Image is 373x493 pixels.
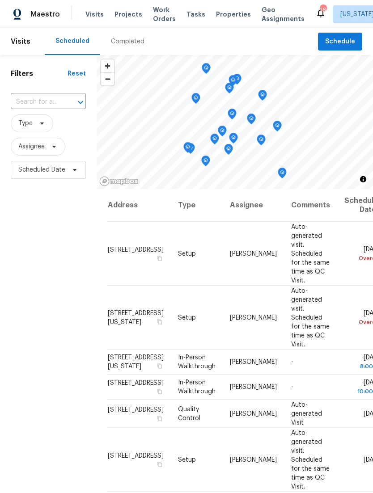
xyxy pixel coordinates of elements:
span: Auto-generated visit. Scheduled for the same time as QC Visit. [291,430,330,489]
span: [PERSON_NAME] [230,410,277,417]
span: In-Person Walkthrough [178,379,216,395]
span: Schedule [325,36,355,47]
a: Mapbox homepage [99,176,139,186]
div: Map marker [273,121,282,135]
div: Completed [111,37,144,46]
th: Comments [284,189,337,222]
div: Map marker [224,144,233,158]
div: Map marker [247,114,256,127]
h1: Filters [11,69,68,78]
span: Zoom out [101,73,114,85]
th: Type [171,189,223,222]
button: Open [74,96,87,109]
span: [PERSON_NAME] [230,250,277,257]
button: Schedule [318,33,362,51]
div: Map marker [202,63,211,77]
input: Search for an address... [11,95,61,109]
span: [STREET_ADDRESS] [108,406,164,413]
div: Map marker [228,109,237,122]
span: Visits [85,10,104,19]
button: Copy Address [156,317,164,325]
div: 18 [320,5,326,14]
th: Assignee [223,189,284,222]
span: - [291,384,293,390]
th: Address [107,189,171,222]
button: Zoom in [101,59,114,72]
span: [PERSON_NAME] [230,384,277,390]
div: Map marker [201,156,210,169]
div: Map marker [218,126,227,139]
span: [PERSON_NAME] [230,456,277,463]
button: Copy Address [156,254,164,262]
span: Setup [178,456,196,463]
div: Map marker [210,134,219,147]
div: Map marker [258,90,267,104]
div: Map marker [191,93,200,107]
div: Map marker [233,74,242,88]
span: [PERSON_NAME] [230,314,277,320]
button: Copy Address [156,362,164,370]
span: In-Person Walkthrough [178,354,216,370]
span: Toggle attribution [360,174,366,184]
span: Type [18,119,33,128]
button: Copy Address [156,414,164,422]
div: Map marker [183,142,192,156]
div: Map marker [257,135,266,148]
span: [STREET_ADDRESS][US_STATE] [108,354,164,370]
span: [STREET_ADDRESS][US_STATE] [108,310,164,325]
span: Work Orders [153,5,176,23]
span: Setup [178,250,196,257]
div: Map marker [229,133,238,147]
span: Setup [178,314,196,320]
div: Map marker [225,83,234,97]
div: Map marker [229,75,237,89]
span: Visits [11,32,30,51]
span: [STREET_ADDRESS] [108,380,164,386]
span: Auto-generated visit. Scheduled for the same time as QC Visit. [291,287,330,347]
span: Auto-generated Visit [291,401,322,426]
span: Geo Assignments [262,5,305,23]
span: Auto-generated visit. Scheduled for the same time as QC Visit. [291,223,330,283]
span: Projects [114,10,142,19]
span: Quality Control [178,406,200,421]
button: Copy Address [156,388,164,396]
button: Copy Address [156,460,164,468]
span: Scheduled Date [18,165,65,174]
div: Map marker [278,168,287,181]
span: [STREET_ADDRESS] [108,246,164,253]
span: Tasks [186,11,205,17]
button: Zoom out [101,72,114,85]
div: Reset [68,69,86,78]
span: - [291,359,293,365]
span: [PERSON_NAME] [230,359,277,365]
div: Scheduled [55,37,89,46]
span: [STREET_ADDRESS] [108,452,164,459]
span: Maestro [30,10,60,19]
span: Assignee [18,142,45,151]
button: Toggle attribution [358,174,369,185]
span: Properties [216,10,251,19]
